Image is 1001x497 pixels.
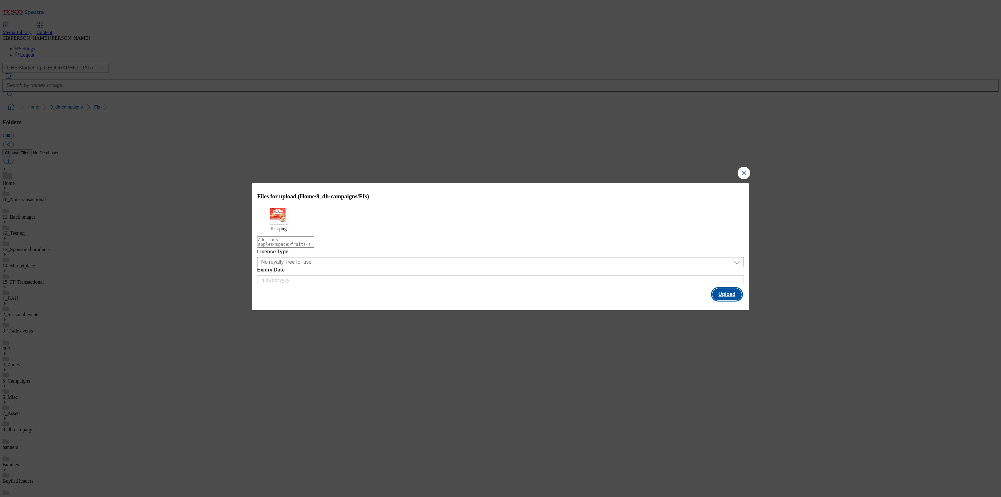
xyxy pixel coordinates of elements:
figcaption: Test.png [270,226,731,231]
div: Modal [252,183,749,310]
h3: Files for upload (Home/8_dh-campaigns/FIs) [257,193,744,200]
img: preview [270,206,288,225]
label: Expiry Date [257,267,744,273]
button: Close Modal [738,167,750,179]
label: Licence Type [257,249,744,255]
button: Upload [712,288,742,300]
